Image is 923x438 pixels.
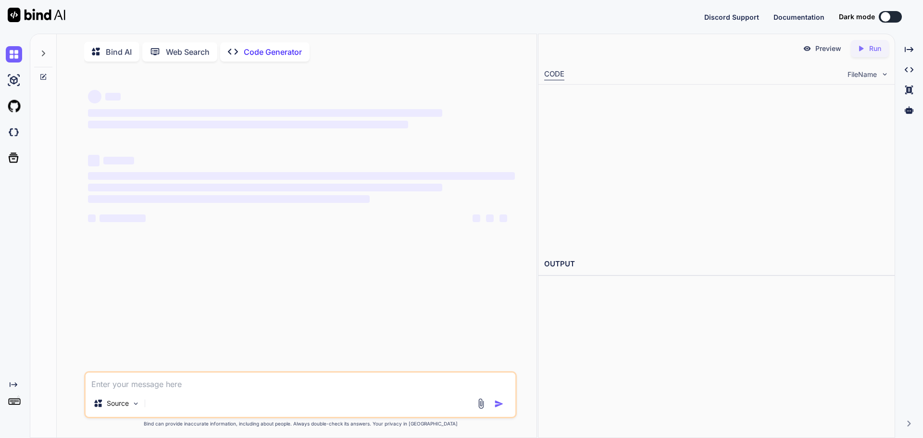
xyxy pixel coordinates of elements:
span: ‌ [88,155,100,166]
button: Documentation [773,12,824,22]
span: ‌ [100,214,146,222]
span: ‌ [103,157,134,164]
img: chat [6,46,22,63]
p: Bind can provide inaccurate information, including about people. Always double-check its answers.... [84,420,517,427]
p: Preview [815,44,841,53]
img: preview [803,44,811,53]
span: ‌ [105,93,121,100]
span: ‌ [88,121,408,128]
p: Source [107,399,129,408]
img: darkCloudIdeIcon [6,124,22,140]
img: Pick Models [132,400,140,408]
p: Code Generator [244,46,302,58]
img: ai-studio [6,72,22,88]
h2: OUTPUT [538,253,895,275]
div: CODE [544,69,564,80]
button: Discord Support [704,12,759,22]
span: Discord Support [704,13,759,21]
span: FileName [848,70,877,79]
span: ‌ [499,214,507,222]
span: ‌ [88,172,515,180]
span: ‌ [88,184,442,191]
img: icon [494,399,504,409]
span: Documentation [773,13,824,21]
img: chevron down [881,70,889,78]
span: ‌ [88,195,370,203]
span: ‌ [88,109,442,117]
span: ‌ [473,214,480,222]
span: ‌ [486,214,494,222]
img: attachment [475,398,486,409]
img: githubLight [6,98,22,114]
p: Web Search [166,46,210,58]
p: Run [869,44,881,53]
span: ‌ [88,214,96,222]
img: Bind AI [8,8,65,22]
span: ‌ [88,90,101,103]
p: Bind AI [106,46,132,58]
span: Dark mode [839,12,875,22]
